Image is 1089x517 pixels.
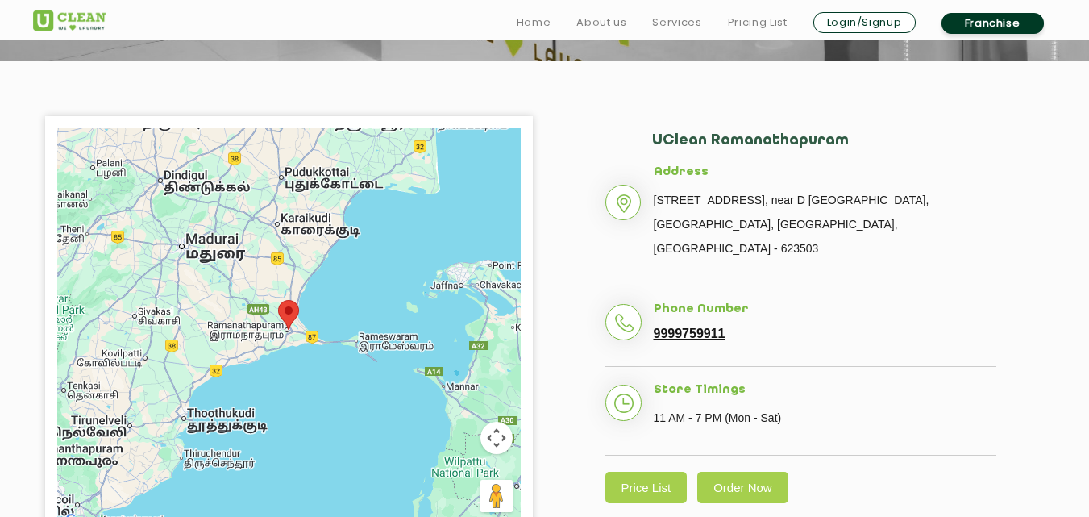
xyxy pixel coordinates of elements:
[480,480,513,512] button: Drag Pegman onto the map to open Street View
[652,13,701,32] a: Services
[33,10,106,31] img: UClean Laundry and Dry Cleaning
[654,406,996,430] p: 11 AM - 7 PM (Mon - Sat)
[576,13,626,32] a: About us
[605,472,688,503] a: Price List
[654,302,996,317] h5: Phone Number
[654,165,996,180] h5: Address
[480,422,513,454] button: Map camera controls
[517,13,551,32] a: Home
[697,472,788,503] a: Order Now
[654,383,996,398] h5: Store Timings
[941,13,1044,34] a: Franchise
[652,132,996,165] h2: UClean Ramanathapuram
[654,327,725,341] a: 9999759911
[813,12,916,33] a: Login/Signup
[728,13,788,32] a: Pricing List
[654,188,996,261] p: [STREET_ADDRESS], near D [GEOGRAPHIC_DATA], [GEOGRAPHIC_DATA], [GEOGRAPHIC_DATA], [GEOGRAPHIC_DAT...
